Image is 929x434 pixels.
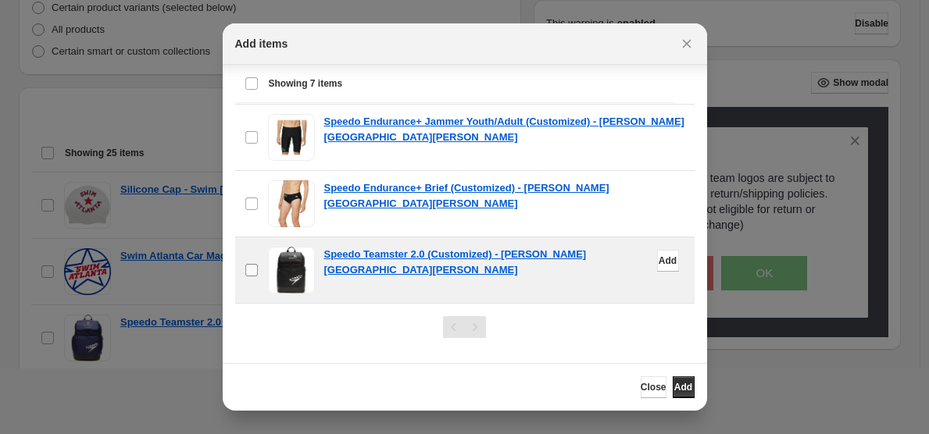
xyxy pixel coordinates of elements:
h2: Add items [235,36,288,52]
span: Add [674,381,692,393]
img: Speedo Endurance+ Jammer Youth/Adult (Customized) - Collins Hill [268,114,315,161]
span: Add [659,254,677,267]
span: Showing 7 items [269,77,343,90]
img: Speedo Teamster 2.0 (Customized) - Collins Hill [268,247,315,293]
a: Speedo Endurance+ Brief (Customized) - [PERSON_NAME][GEOGRAPHIC_DATA][PERSON_NAME] [324,180,685,212]
a: Speedo Teamster 2.0 (Customized) - [PERSON_NAME][GEOGRAPHIC_DATA][PERSON_NAME] [324,247,685,278]
button: Add [657,250,679,272]
img: Speedo Endurance+ Brief (Customized) - Collins Hill [268,180,315,227]
span: Close [641,381,666,393]
nav: Pagination [443,316,486,338]
button: Close [641,376,666,398]
button: Close [676,33,698,55]
a: Speedo Endurance+ Jammer Youth/Adult (Customized) - [PERSON_NAME][GEOGRAPHIC_DATA][PERSON_NAME] [324,114,685,145]
button: Add [673,376,695,398]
